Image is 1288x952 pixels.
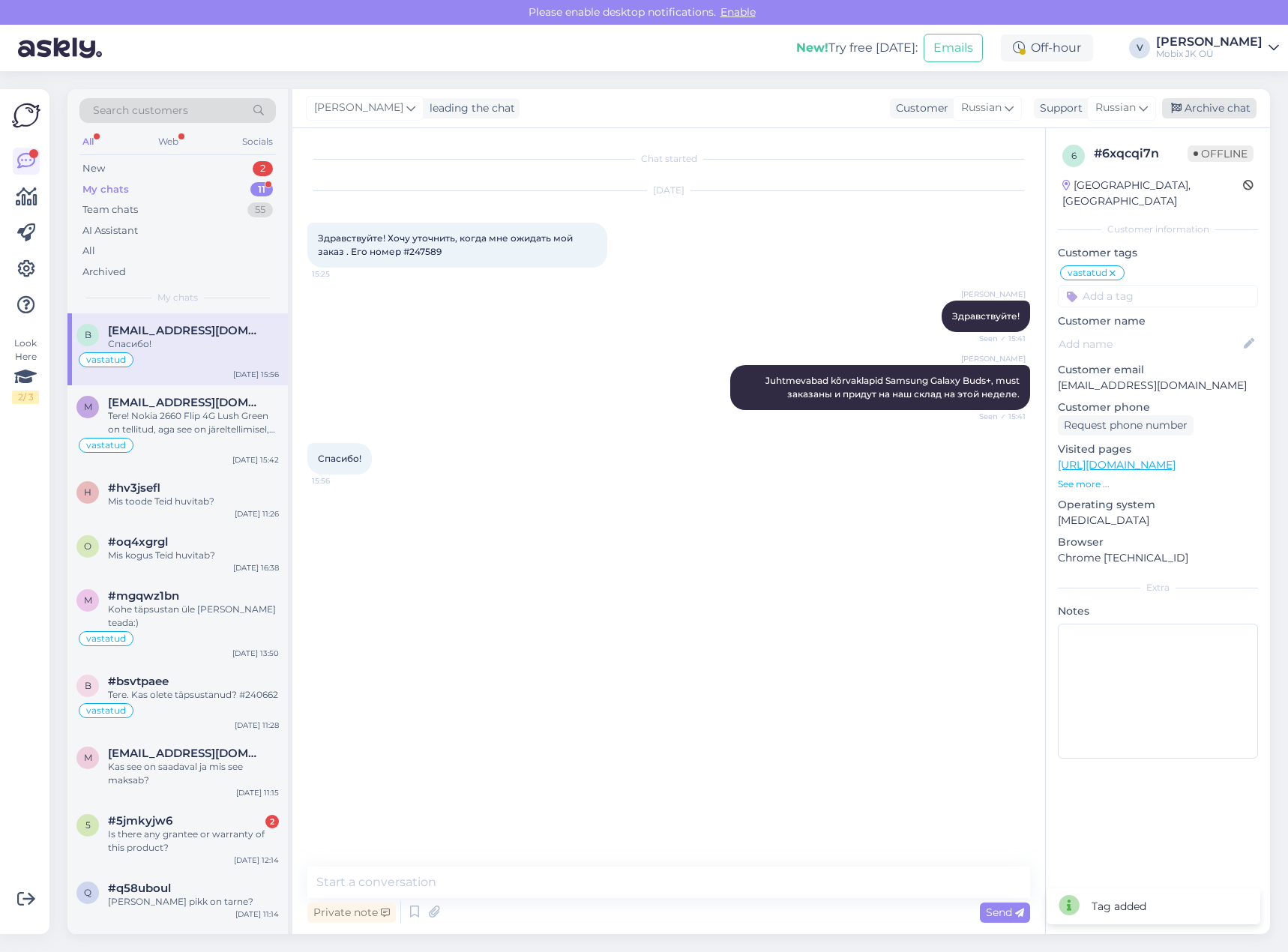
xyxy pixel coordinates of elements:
span: My chats [157,291,198,304]
div: Off-hour [1001,34,1093,61]
span: vastatud [86,355,126,364]
div: [DATE] 15:42 [232,454,279,466]
div: Is there any grantee or warranty of this product? [108,828,279,855]
div: [DATE] 11:14 [235,909,279,920]
div: Kas see on saadaval ja mis see maksab? [108,760,279,787]
div: All [82,244,95,259]
p: See more ... [1058,477,1258,491]
div: Chat started [307,152,1030,166]
a: [PERSON_NAME]Mobix JK OÜ [1156,36,1279,60]
span: [PERSON_NAME] [961,353,1026,364]
span: Здравствуйте! Хочу уточнить, когда мне ожидать мой заказ . Его номер #247589 [318,232,575,257]
span: Спасибо! [318,453,361,464]
span: #5jmkyjw6 [108,814,172,828]
div: Private note [307,903,396,923]
span: Juhtmevabad kõrvaklapid Samsung Galaxy Buds+, must заказаны и придут на наш склад на этой неделе. [765,375,1022,400]
p: Customer tags [1058,245,1258,261]
span: m [84,752,92,763]
div: Tag added [1092,899,1146,915]
span: q [84,887,91,898]
span: vastatud [1068,268,1107,277]
div: V [1129,37,1150,58]
div: Socials [239,132,276,151]
span: vastatud [86,441,126,450]
span: vastatud [86,634,126,643]
p: Visited pages [1058,442,1258,457]
span: Seen ✓ 15:41 [969,333,1026,344]
div: Kohe täpsustan üle [PERSON_NAME] teada:) [108,603,279,630]
span: m [84,594,92,606]
div: [PERSON_NAME] pikk on tarne? [108,895,279,909]
div: Customer information [1058,223,1258,236]
p: [MEDICAL_DATA] [1058,513,1258,528]
div: [DATE] [307,184,1030,197]
div: Mobix JK OÜ [1156,48,1263,60]
span: [PERSON_NAME] [961,289,1026,300]
div: 2 [265,815,279,828]
div: Archived [82,265,126,280]
div: Mis kogus Teid huvitab? [108,549,279,562]
div: Tere. Kas olete täpsustanud? #240662 [108,688,279,702]
span: merlinelizabethkoppel@gmail.com [108,396,264,409]
span: b [85,680,91,691]
span: bublikovae@gmail.com [108,324,264,337]
b: New! [796,40,828,55]
div: Mis toode Teid huvitab? [108,495,279,508]
span: Send [986,906,1024,919]
span: 15:56 [312,475,368,486]
p: Customer name [1058,313,1258,329]
span: #bsvtpaee [108,675,169,688]
div: New [82,161,105,176]
div: [DATE] 11:26 [235,508,279,519]
span: Russian [961,100,1002,116]
span: Enable [716,5,760,19]
div: Web [155,132,181,151]
span: marguskaar@hotmail.com [108,747,264,760]
div: Tere! Nokia 2660 Flip 4G Lush Green on tellitud, aga see on järeltellimisel, kuna antud värv oli ... [108,409,279,436]
a: [URL][DOMAIN_NAME] [1058,458,1176,472]
input: Add a tag [1058,285,1258,307]
div: Customer [890,100,948,116]
span: Seen ✓ 15:41 [969,411,1026,422]
div: Try free [DATE]: [796,39,918,57]
div: My chats [82,182,129,197]
span: 15:25 [312,268,368,280]
span: o [84,540,91,552]
span: m [84,401,92,412]
div: 2 / 3 [12,391,39,404]
span: [PERSON_NAME] [314,100,403,116]
span: #q58uboul [108,882,171,895]
p: [EMAIL_ADDRESS][DOMAIN_NAME] [1058,378,1258,394]
p: Customer email [1058,362,1258,378]
div: Request phone number [1058,415,1194,436]
p: Browser [1058,534,1258,550]
span: #mgqwz1bn [108,589,179,603]
div: AI Assistant [82,223,138,238]
div: Look Here [12,337,39,404]
span: Здравствуйте! [952,310,1020,322]
p: Operating system [1058,497,1258,513]
span: Search customers [93,103,188,118]
div: Archive chat [1162,98,1257,118]
div: 55 [247,202,273,217]
div: [GEOGRAPHIC_DATA], [GEOGRAPHIC_DATA] [1062,178,1243,209]
span: 6 [1071,150,1077,161]
div: All [79,132,97,151]
div: [DATE] 15:56 [233,369,279,380]
div: [PERSON_NAME] [1156,36,1263,48]
p: Chrome [TECHNICAL_ID] [1058,550,1258,566]
div: # 6xqcqi7n [1094,145,1188,163]
span: h [84,486,91,498]
div: [DATE] 16:38 [233,562,279,573]
div: [DATE] 12:14 [234,855,279,866]
p: Notes [1058,603,1258,619]
input: Add name [1059,336,1241,352]
div: 2 [253,161,273,176]
span: Russian [1095,100,1136,116]
div: Extra [1058,581,1258,594]
div: Спасибо! [108,337,279,351]
div: leading the chat [424,100,515,116]
span: b [85,329,91,340]
span: #hv3jsefl [108,481,160,495]
div: Team chats [82,202,138,217]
